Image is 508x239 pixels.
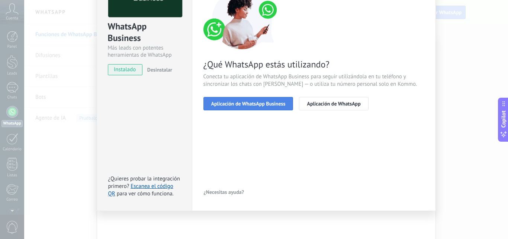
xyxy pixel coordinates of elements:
span: Aplicación de WhatsApp [307,101,360,106]
span: Conecta tu aplicación de WhatsApp Business para seguir utilizándola en tu teléfono y sincronizar ... [203,73,424,88]
span: para ver cómo funciona. [117,190,174,197]
span: instalado [108,64,142,75]
button: Aplicación de WhatsApp Business [203,97,293,110]
span: ¿Qué WhatsApp estás utilizando? [203,59,424,70]
button: ¿Necesitas ayuda? [203,186,245,198]
span: ¿Necesitas ayuda? [204,189,244,195]
span: ¿Quieres probar la integración primero? [108,175,180,190]
span: Desinstalar [147,66,172,73]
button: Desinstalar [144,64,172,75]
button: Aplicación de WhatsApp [299,97,368,110]
a: Escanea el código QR [108,183,173,197]
span: Aplicación de WhatsApp Business [211,101,286,106]
div: WhatsApp Business [108,21,181,44]
span: Copilot [500,110,507,128]
div: Más leads con potentes herramientas de WhatsApp [108,44,181,59]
